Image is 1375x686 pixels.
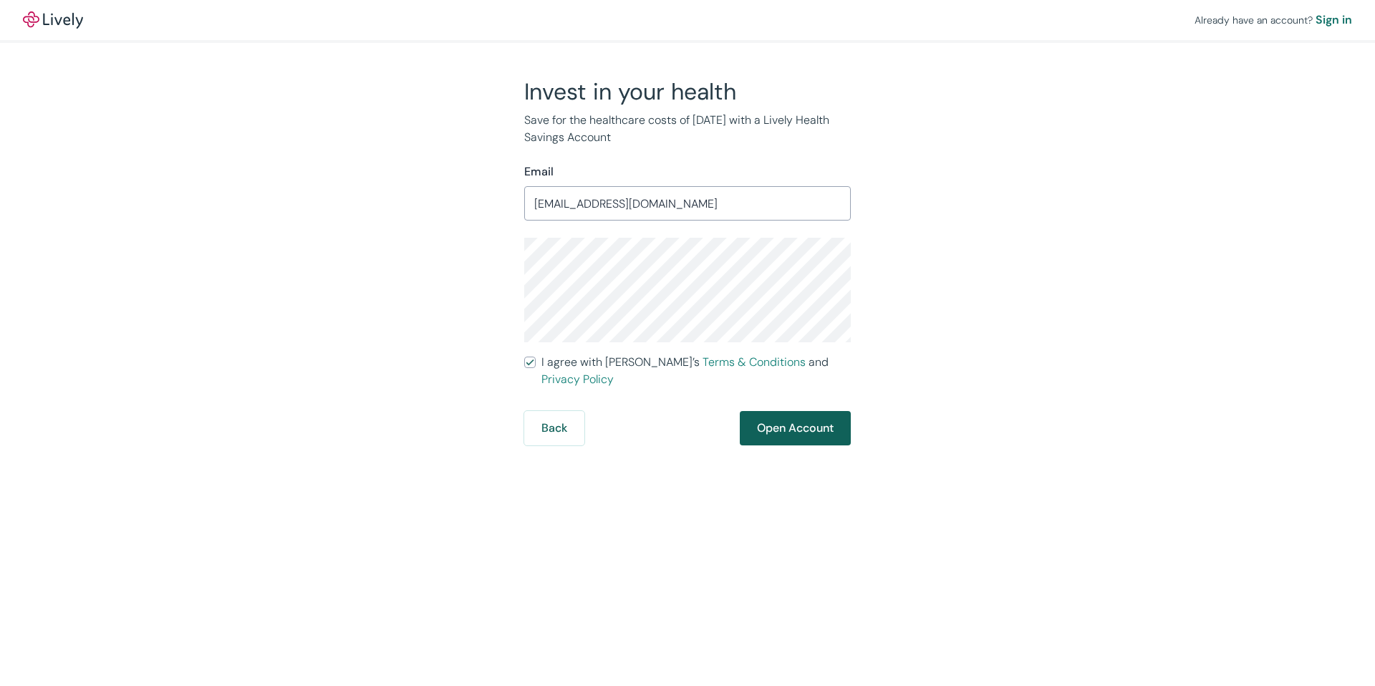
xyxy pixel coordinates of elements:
button: Back [524,411,584,445]
button: Open Account [740,411,851,445]
a: LivelyLively [23,11,83,29]
span: I agree with [PERSON_NAME]’s and [541,354,851,388]
a: Terms & Conditions [703,354,806,369]
label: Email [524,163,554,180]
a: Privacy Policy [541,372,614,387]
p: Save for the healthcare costs of [DATE] with a Lively Health Savings Account [524,112,851,146]
a: Sign in [1316,11,1352,29]
div: Already have an account? [1195,11,1352,29]
img: Lively [23,11,83,29]
h2: Invest in your health [524,77,851,106]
